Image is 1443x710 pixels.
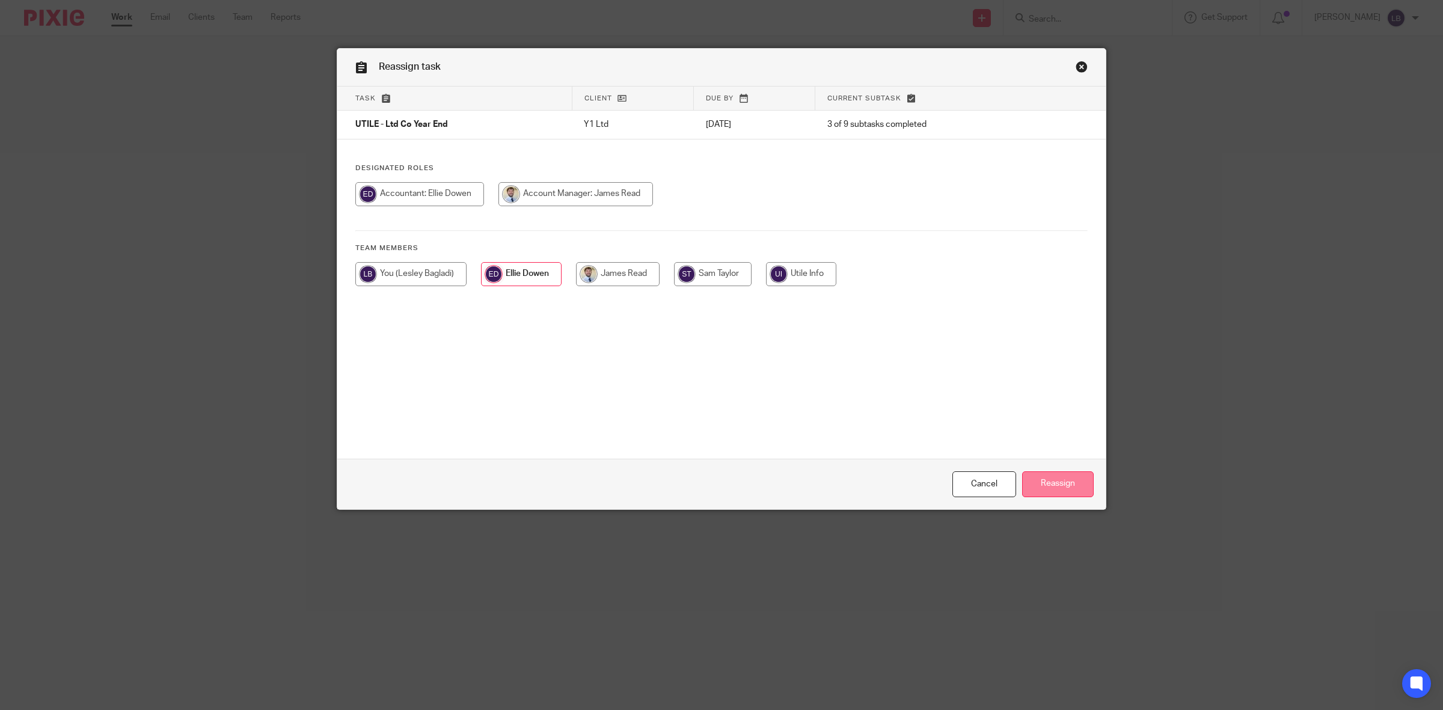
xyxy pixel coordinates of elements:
p: Y1 Ltd [584,118,681,130]
span: UTILE - Ltd Co Year End [355,121,448,129]
span: Due by [706,95,734,102]
span: Reassign task [379,62,441,72]
h4: Designated Roles [355,164,1088,173]
span: Current subtask [827,95,901,102]
span: Client [584,95,612,102]
p: [DATE] [706,118,803,130]
input: Reassign [1022,471,1094,497]
a: Close this dialog window [952,471,1016,497]
h4: Team members [355,243,1088,253]
td: 3 of 9 subtasks completed [815,111,1040,139]
span: Task [355,95,376,102]
a: Close this dialog window [1076,61,1088,77]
